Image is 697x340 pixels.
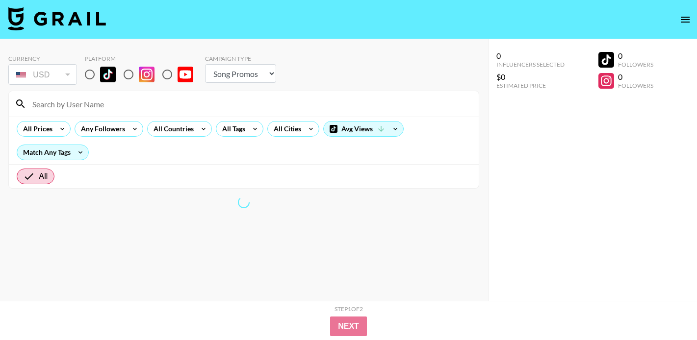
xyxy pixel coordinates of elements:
div: Platform [85,55,201,62]
div: Followers [618,82,653,89]
div: All Cities [268,121,303,136]
div: All Prices [17,121,54,136]
span: Refreshing lists, bookers, clients, countries, tags, cities, talent, talent... [237,195,251,210]
iframe: Drift Widget Chat Controller [648,291,685,328]
img: YouTube [178,67,193,82]
div: $0 [496,72,565,82]
div: Currency is locked to USD [8,62,77,87]
div: Currency [8,55,77,62]
div: Estimated Price [496,82,565,89]
div: Influencers Selected [496,61,565,68]
div: Step 1 of 2 [335,305,363,313]
div: 0 [618,51,653,61]
div: All Tags [216,121,247,136]
div: USD [10,66,75,83]
span: All [39,170,48,182]
button: open drawer [675,10,695,29]
div: 0 [496,51,565,61]
div: Avg Views [324,121,403,136]
button: Next [330,316,367,336]
div: Any Followers [75,121,127,136]
img: Instagram [139,67,155,82]
input: Search by User Name [26,96,473,112]
img: TikTok [100,67,116,82]
div: Campaign Type [205,55,276,62]
div: All Countries [148,121,196,136]
div: Followers [618,61,653,68]
div: Match Any Tags [17,145,88,160]
div: 0 [618,72,653,82]
img: Grail Talent [8,7,106,30]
